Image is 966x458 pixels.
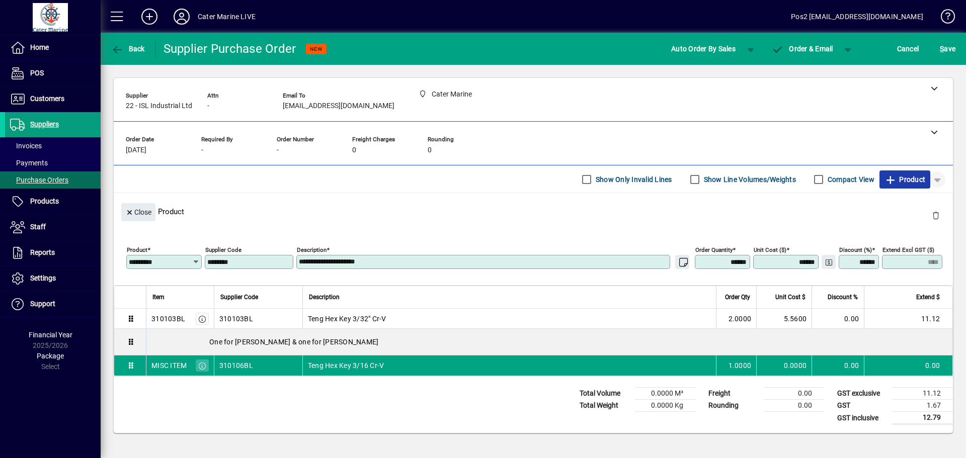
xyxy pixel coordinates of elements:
[126,102,192,110] span: 22 - ISL Industrial Ltd
[127,246,147,253] mat-label: Product
[635,388,695,400] td: 0.0000 M³
[812,309,864,329] td: 0.00
[893,412,953,424] td: 12.79
[756,309,812,329] td: 5.5600
[297,246,327,253] mat-label: Description
[126,146,146,154] span: [DATE]
[30,274,56,282] span: Settings
[30,223,46,231] span: Staff
[308,314,386,324] span: Teng Hex Key 3/32" Cr-V
[832,388,893,400] td: GST exclusive
[594,174,672,185] label: Show Only Invalid Lines
[119,207,158,216] app-page-header-button: Close
[703,400,764,412] td: Rounding
[10,176,68,184] span: Purchase Orders
[5,266,101,291] a: Settings
[864,309,952,329] td: 11.12
[133,8,166,26] button: Add
[310,46,323,52] span: NEW
[29,331,72,339] span: Financial Year
[164,41,296,57] div: Supplier Purchase Order
[635,400,695,412] td: 0.0000 Kg
[839,246,872,253] mat-label: Discount (%)
[121,203,155,221] button: Close
[201,146,203,154] span: -
[832,400,893,412] td: GST
[10,142,42,150] span: Invoices
[101,40,156,58] app-page-header-button: Back
[695,246,733,253] mat-label: Order Quantity
[826,174,874,185] label: Compact View
[897,41,919,57] span: Cancel
[940,41,955,57] span: ave
[5,171,101,189] a: Purchase Orders
[30,43,49,51] span: Home
[207,102,209,110] span: -
[575,400,635,412] td: Total Weight
[756,355,812,376] td: 0.0000
[5,154,101,171] a: Payments
[152,292,165,303] span: Item
[725,292,750,303] span: Order Qty
[10,159,48,167] span: Payments
[791,9,923,25] div: Pos2 [EMAIL_ADDRESS][DOMAIN_NAME]
[30,300,55,308] span: Support
[5,86,101,112] a: Customers
[702,174,796,185] label: Show Line Volumes/Weights
[166,8,198,26] button: Profile
[146,329,952,355] div: One for [PERSON_NAME] & one for [PERSON_NAME]
[5,137,101,154] a: Invoices
[666,40,741,58] button: Auto Order By Sales
[151,314,185,324] div: 310103BL
[775,292,806,303] span: Unit Cost $
[884,171,925,188] span: Product
[864,355,952,376] td: 0.00
[893,400,953,412] td: 1.67
[924,203,948,227] button: Delete
[30,120,59,128] span: Suppliers
[937,40,958,58] button: Save
[111,45,145,53] span: Back
[5,189,101,214] a: Products
[309,292,340,303] span: Description
[352,146,356,154] span: 0
[30,95,64,103] span: Customers
[832,412,893,424] td: GST inclusive
[30,69,44,77] span: POS
[30,248,55,256] span: Reports
[198,9,256,25] div: Cater Marine LIVE
[214,355,302,376] td: 310106BL
[220,292,258,303] span: Supplier Code
[109,40,147,58] button: Back
[767,40,838,58] button: Order & Email
[114,193,953,230] div: Product
[575,388,635,400] td: Total Volume
[933,2,953,35] a: Knowledge Base
[754,246,786,253] mat-label: Unit Cost ($)
[716,309,756,329] td: 2.0000
[895,40,922,58] button: Cancel
[37,352,64,360] span: Package
[5,35,101,60] a: Home
[151,360,187,371] div: MISC ITEM
[205,246,242,253] mat-label: Supplier Code
[882,246,934,253] mat-label: Extend excl GST ($)
[308,360,384,371] span: Teng Hex Key 3/16 Cr-V
[772,45,833,53] span: Order & Email
[428,146,432,154] span: 0
[764,400,824,412] td: 0.00
[828,292,858,303] span: Discount %
[940,45,944,53] span: S
[283,102,394,110] span: [EMAIL_ADDRESS][DOMAIN_NAME]
[703,388,764,400] td: Freight
[277,146,279,154] span: -
[822,255,836,269] button: Change Price Levels
[30,197,59,205] span: Products
[716,355,756,376] td: 1.0000
[924,211,948,220] app-page-header-button: Delete
[5,215,101,240] a: Staff
[764,388,824,400] td: 0.00
[5,61,101,86] a: POS
[893,388,953,400] td: 11.12
[671,41,736,57] span: Auto Order By Sales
